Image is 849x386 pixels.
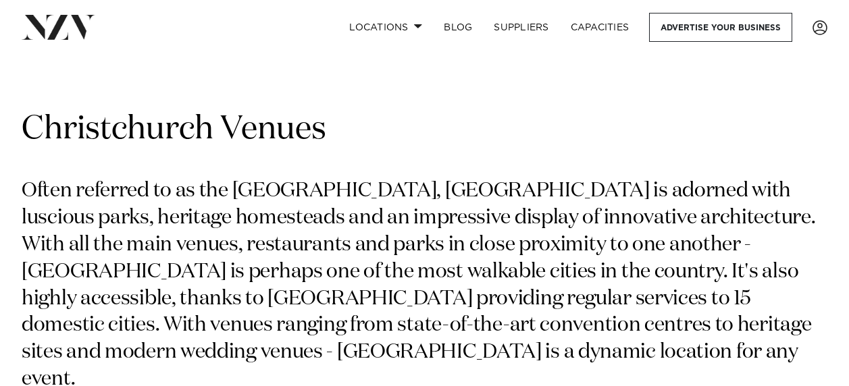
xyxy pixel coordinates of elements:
[22,15,95,39] img: nzv-logo.png
[433,13,483,42] a: BLOG
[22,109,827,151] h1: Christchurch Venues
[483,13,559,42] a: SUPPLIERS
[338,13,433,42] a: Locations
[649,13,792,42] a: Advertise your business
[560,13,640,42] a: Capacities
